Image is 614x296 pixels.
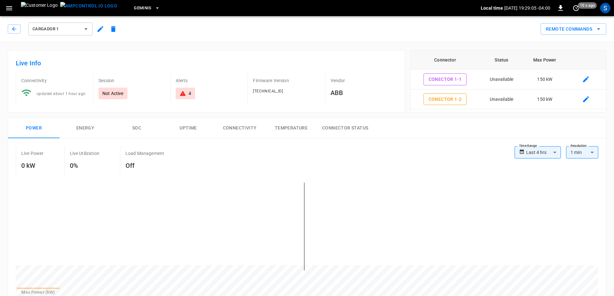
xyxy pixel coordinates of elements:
[111,118,163,138] button: SOC
[523,109,566,129] td: 150 kW
[126,160,164,171] h6: Off
[102,90,124,97] p: Not Active
[134,5,152,12] span: Geminis
[21,160,44,171] h6: 0 kW
[16,58,397,68] h6: Live Info
[60,2,117,10] img: ampcontrol.io logo
[523,70,566,90] td: 150 kW
[504,5,550,11] p: [DATE] 19:29:05 -04:00
[253,89,283,93] span: [TECHNICAL_ID]
[8,118,60,138] button: Power
[523,50,566,70] th: Max Power
[330,77,397,84] p: Vendor
[21,150,44,157] p: Live Power
[479,50,523,70] th: Status
[523,90,566,110] td: 150 kW
[541,23,606,35] button: Remote Commands
[21,77,88,84] p: Connectivity
[479,90,523,110] td: Unavailable
[21,2,58,14] img: Customer Logo
[214,118,265,138] button: Connectivity
[541,23,606,35] div: remote commands options
[253,77,320,84] p: Firmware Version
[330,88,397,98] h6: ABB
[571,143,587,148] label: Resolution
[28,23,93,35] button: Cargador 1
[189,90,191,97] div: 4
[600,3,610,13] div: profile-icon
[37,91,86,96] span: updated about 1 hour ago
[566,146,598,158] div: 1 min
[163,118,214,138] button: Uptime
[70,160,99,171] h6: 0%
[317,118,373,138] button: Connector Status
[578,2,597,9] span: 10 s ago
[411,50,480,70] th: Connector
[176,77,242,84] p: Alerts
[481,5,503,11] p: Local time
[70,150,99,157] p: Live Utilization
[265,118,317,138] button: Temperature
[60,118,111,138] button: Energy
[131,2,163,14] button: Geminis
[423,73,467,85] button: Conector 1-1
[126,150,164,157] p: Load Management
[526,146,561,158] div: Last 4 hrs
[423,93,467,105] button: Conector 1-2
[479,70,523,90] td: Unavailable
[33,25,80,33] span: Cargador 1
[411,50,606,149] table: connector table
[98,77,165,84] p: Session
[479,109,523,129] td: Unavailable
[571,3,581,13] button: set refresh interval
[519,143,537,148] label: Time Range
